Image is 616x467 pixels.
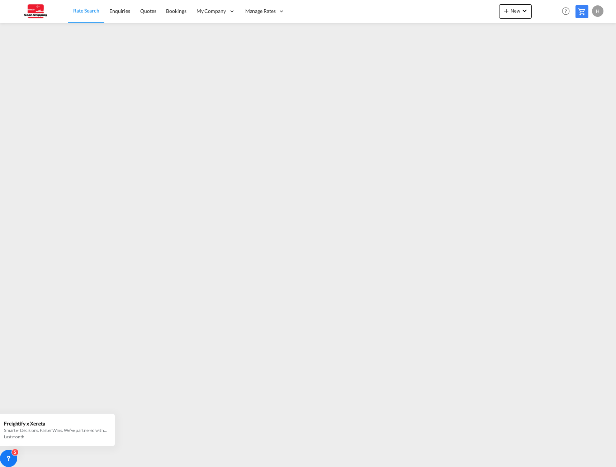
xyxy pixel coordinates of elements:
[560,5,572,17] span: Help
[73,8,99,14] span: Rate Search
[502,8,529,14] span: New
[592,5,603,17] div: H
[245,8,276,15] span: Manage Rates
[499,4,532,19] button: icon-plus 400-fgNewicon-chevron-down
[166,8,186,14] span: Bookings
[520,6,529,15] md-icon: icon-chevron-down
[502,6,511,15] md-icon: icon-plus 400-fg
[140,8,156,14] span: Quotes
[11,3,59,19] img: 123b615026f311ee80dabbd30bc9e10f.jpg
[560,5,575,18] div: Help
[109,8,130,14] span: Enquiries
[196,8,226,15] span: My Company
